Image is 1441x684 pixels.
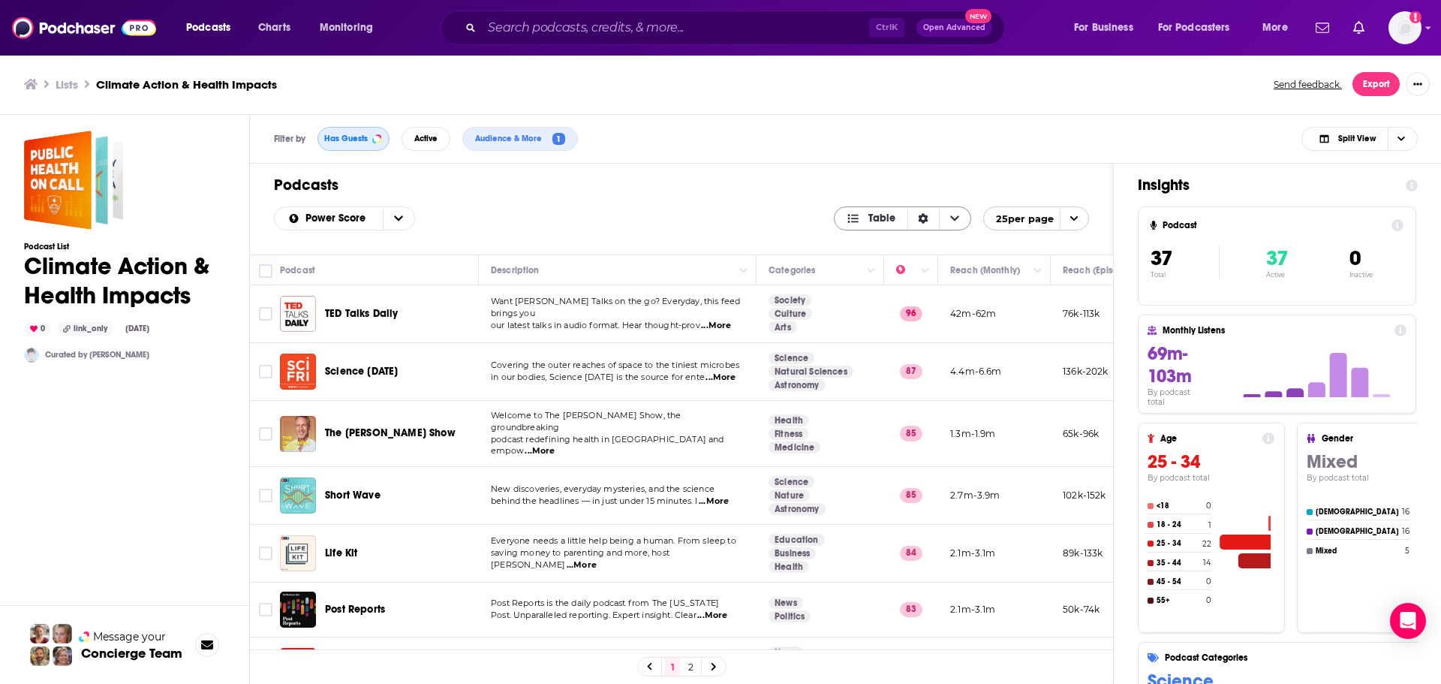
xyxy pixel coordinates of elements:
span: saving money to parenting and more, host [PERSON_NAME] [491,547,669,570]
a: Climate Action & Health Impacts [24,131,123,230]
p: 42m-62m [950,307,996,320]
p: 87 [900,364,922,379]
h4: 5 [1405,546,1409,556]
a: Science [DATE] [325,364,398,379]
a: Arts [769,321,797,333]
span: Podcasts [186,17,230,38]
img: jessicasunpr [24,348,39,363]
button: Column Actions [1029,261,1047,279]
a: Fitness [769,428,808,440]
span: Audience & More [475,134,548,143]
span: Short Wave [325,489,381,502]
h4: 0 [1206,577,1211,586]
h4: 14 [1203,558,1211,568]
span: 37 [1266,246,1288,271]
h4: 0 [1206,595,1211,605]
p: 85 [900,426,922,441]
button: Has Guests [317,127,390,151]
span: Has Guests [324,134,368,143]
img: Sydney Profile [30,624,50,643]
span: 0 [1349,246,1361,271]
a: Society [769,294,811,306]
button: Column Actions [916,261,934,279]
a: Health [769,414,809,426]
h4: Mixed [1316,547,1402,556]
span: Everyone needs a little help being a human. From sleep to [491,535,736,546]
img: Podchaser - Follow, Share and Rate Podcasts [12,14,156,42]
a: Culture [769,308,812,320]
span: podcast redefining health in [GEOGRAPHIC_DATA] and empow [491,434,724,457]
div: Sort Direction [907,207,939,230]
a: Health [769,561,809,573]
span: Logged in as lexiemichel [1388,11,1421,44]
span: our latest talks in audio format. Hear thought-prov [491,320,700,330]
span: behind the headlines — in just under 15 minutes. I [491,496,698,506]
span: Post Reports [325,603,385,616]
p: 89k-133k [1063,547,1103,559]
a: Natural Sciences [769,366,853,378]
p: 2.7m-3.9m [950,489,1000,502]
a: Life Kit [325,546,357,561]
a: News [769,597,803,609]
img: The Dr. Hyman Show [280,416,316,452]
p: 2.1m-3.1m [950,547,996,559]
div: 0 [24,322,51,336]
span: Welcome to The [PERSON_NAME] Show, the groundbreaking [491,410,681,432]
span: Post Reports is the daily podcast from The [US_STATE] [491,598,719,608]
button: open menu [1252,16,1307,40]
h4: 18 - 24 [1157,520,1205,529]
button: Choose View [834,206,971,231]
p: 1.3m-1.9m [950,427,996,440]
div: [DATE] [119,323,155,335]
span: Message your [93,629,166,644]
button: open menu [1063,16,1152,40]
h4: Podcast [1163,220,1385,231]
p: 76k-113k [1063,307,1100,320]
div: Search podcasts, credits, & more... [455,11,1019,45]
a: TED Talks Daily [325,306,399,321]
a: Curated by [PERSON_NAME] [45,350,149,360]
img: Jules Profile [53,624,72,643]
span: ...More [697,610,727,622]
span: 1 [552,133,565,146]
span: Toggle select row [259,427,272,441]
h3: Filter by [274,134,305,144]
button: Audience & More1 [462,127,578,151]
span: Open Advanced [923,24,985,32]
a: Post Reports [325,602,385,617]
button: Show More Button [1406,72,1430,96]
span: Active [414,134,438,143]
span: Toggle select row [259,547,272,560]
p: 85 [900,488,922,503]
span: Ctrl K [869,18,904,38]
span: Toggle select row [259,365,272,378]
span: TED Talks Daily [325,307,399,320]
a: TED Talks Daily [280,296,316,332]
a: Astronomy [769,503,826,515]
span: 37 [1151,246,1172,271]
img: Short Wave [280,478,316,514]
div: Categories [769,261,815,279]
p: Inactive [1349,271,1373,279]
button: open menu [1148,16,1252,40]
h4: 45 - 54 [1157,577,1203,586]
a: Science [769,352,814,364]
span: Table [868,213,895,224]
a: Show notifications dropdown [1310,15,1335,41]
span: Want [PERSON_NAME] Talks on the go? Everyday, this feed brings you [491,296,740,318]
h3: Climate Action & Health Impacts [96,77,277,92]
span: Toggle select row [259,603,272,616]
a: Nature [769,490,810,502]
h4: 35 - 44 [1157,559,1200,568]
h2: Choose List sort [274,206,415,231]
a: The [PERSON_NAME] Show [325,426,456,441]
a: Lists [56,77,78,92]
h4: [DEMOGRAPHIC_DATA] [1316,508,1399,517]
a: Business [769,547,816,559]
h4: By podcast total [1148,473,1274,483]
span: New [965,9,992,23]
p: 96 [900,306,922,321]
span: Toggle select row [259,307,272,321]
